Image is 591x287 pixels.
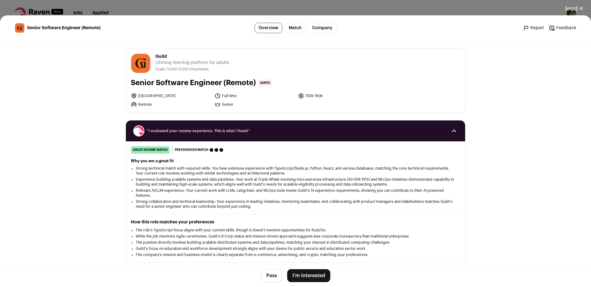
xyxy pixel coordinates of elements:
a: Feedback [549,25,576,31]
a: Report [523,25,544,31]
h2: Why you are a great fit [131,159,460,163]
button: Close modal [558,2,591,15]
h1: Senior Software Engineer (Remote) [131,78,256,88]
li: While the job mentions Agile ceremonies, Guild's B Corp status and mission-driven approach sugges... [136,234,455,239]
li: The role's TypeScript focus aligns with your current skills, though it doesn't mention opportunit... [136,228,455,233]
a: Match [285,23,306,33]
li: Experience building scalable systems and data pipelines: Your work at Triple Whale involving micr... [136,177,455,187]
li: Senior [215,101,295,108]
button: I'm Interested [287,269,330,282]
li: The company's mission and business model is clearly separate from e-commerce, advertising, and cr... [136,252,455,257]
li: / [166,67,209,72]
img: ba0896b14f83606bdc31c1131418fa60fcf3310d7d84e1b9f31863a8d3dd8cf7 [15,23,24,33]
li: Guild's focus on education and workforce development strongly aligns with your desire for public ... [136,246,455,251]
a: Overview [255,23,282,33]
button: Pass [261,269,282,282]
li: Scale [155,67,166,72]
a: Company [308,23,336,33]
li: [GEOGRAPHIC_DATA] [131,93,211,99]
div: great resume match [131,146,170,154]
li: Relevant AI/LLM experience: Your current work with LLMs, Langchain, and MLOps tools meets Guild's... [136,188,455,198]
span: “I evaluated your resume experience. This is what I found.” [147,128,444,133]
span: Guild [155,53,230,60]
li: 150k-180k [298,93,378,99]
li: Strong technical match with required skills: You have extensive experience with TypeScript/Node.j... [136,166,455,176]
span: [DATE] [258,79,272,87]
span: 1,000-5,000 Employees [168,67,209,71]
span: Lifelong learning platform for adults. [155,60,230,66]
span: Senior Software Engineer (Remote) [27,25,101,31]
li: Strong collaboration and technical leadership: Your experience in leading initiatives, mentoring ... [136,199,455,209]
li: Full time [215,93,295,99]
li: Remote [131,101,211,108]
h2: How this role matches your preferences [131,219,460,225]
li: The position directly involves building scalable distributed systems and data pipelines, matching... [136,240,455,245]
img: ba0896b14f83606bdc31c1131418fa60fcf3310d7d84e1b9f31863a8d3dd8cf7 [131,54,150,73]
span: Preferences match [175,147,208,153]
